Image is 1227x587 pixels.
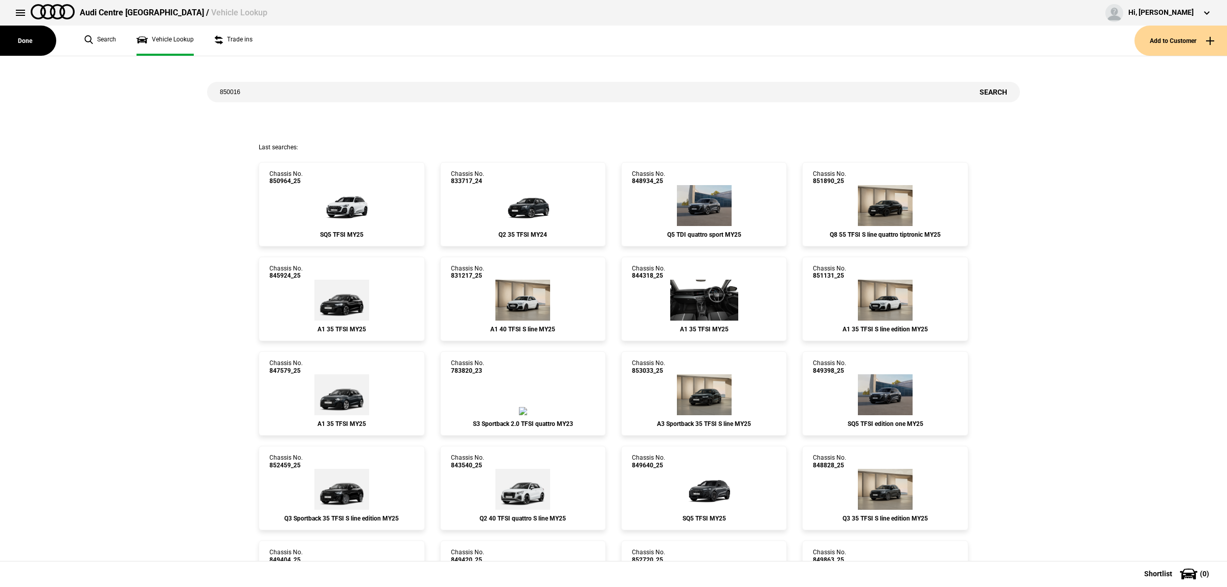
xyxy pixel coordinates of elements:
div: Chassis No. [451,549,484,563]
span: 849404_25 [269,556,303,563]
div: Chassis No. [632,549,665,563]
div: A3 Sportback 35 TFSI S line MY25 [632,420,776,427]
span: 849420_25 [451,556,484,563]
div: A1 35 TFSI MY25 [269,420,414,427]
div: Q3 35 TFSI S line edition MY25 [813,515,957,522]
div: Q2 40 TFSI quattro S line MY25 [451,515,595,522]
span: 852459_25 [269,462,303,469]
span: 833717_24 [451,177,484,185]
span: 847579_25 [269,367,303,374]
span: 852720_25 [632,556,665,563]
img: Audi_GUBS5Y_25S_GX_6Y6Y_PAH_5MK_WA2_6FJ_53A_PYH_PWO_(Nadin:_53A_5MK_6FJ_C56_PAH_PWO_PYH_WA2)_ext.png [673,469,735,510]
span: 844318_25 [632,272,665,279]
div: Chassis No. [813,359,846,374]
div: SQ5 TFSI edition one MY25 [813,420,957,427]
img: Audi_GAGCGY_25_YM_2Y2Y_3FB_6H0_(Nadin:_3FB_6H0_C48)_ext.png [495,469,550,510]
span: Last searches: [259,144,298,151]
button: Search [967,82,1020,102]
div: A1 40 TFSI S line MY25 [451,326,595,333]
img: Audi_GBACHG_25_ZV_2Y0E_PS1_WA9_WBX_6H4_PX2_2Z7_6FB_C5Q_N2T_(Nadin:_2Z7_6FB_6H4_C43_C5Q_N2T_PS1_PX... [858,280,913,321]
span: 848934_25 [632,177,665,185]
div: Chassis No. [269,170,303,185]
img: Audi_GBAAHG_25_ZV_0E0E_WXD_N4M_PS1_PX2_CV1_(Nadin:_C42_CV1_N4M_PS1_PX2_WXD)_ext.png [314,280,369,321]
div: Chassis No. [813,549,846,563]
span: 851890_25 [813,177,846,185]
div: A1 35 TFSI MY25 [632,326,776,333]
div: Chassis No. [269,454,303,469]
img: Audi_GAGBZG_24_YM_H1H1_MP_WA7C_3FB_4E7_(Nadin:_3FB_4E7_C42_C7M_PAI_PXC_WA7)_ext.png [492,185,554,226]
div: SQ5 TFSI MY25 [632,515,776,522]
div: A1 35 TFSI MY25 [269,326,414,333]
span: 843540_25 [451,462,484,469]
img: Audi_GBAAHG_25_KR_2Y0E_6H4_6FB_(Nadin:_6FB_6H4_C41)_ext.png [670,280,738,321]
div: Chassis No. [269,265,303,280]
img: Audi_GUBS5Y_25LE_GX_N7N7_PAH_6FJ_Y4T_(Nadin:_6FJ_C56_PAH_S9S_Y4T)_ext.png [858,374,913,415]
img: Audi_F3BCCX_25LE_FZ_6Y6Y_3S2_6FJ_V72_WN8_(Nadin:_3S2_6FJ_C62_V72_WN8)_ext.png [858,469,913,510]
div: Chassis No. [269,359,303,374]
div: Q3 Sportback 35 TFSI S line edition MY25 [269,515,414,522]
div: Chassis No. [813,265,846,280]
span: 851131_25 [813,272,846,279]
div: Audi Centre [GEOGRAPHIC_DATA] / [80,7,267,18]
div: Chassis No. [269,549,303,563]
img: Audi_GBAAHG_25_KR_H10E_4A3_6H4_6FB_(Nadin:_4A3_6FB_6H4_C42)_ext.png [314,374,369,415]
span: 831217_25 [451,272,484,279]
img: Audi_GUBS5Y_25S_GX_2Y2Y_PAH_WA2_6FJ_PQ7_PYH_PWO_53D_(Nadin:_53D_6FJ_C56_PAH_PQ7_PWO_PYH_WA2)_ext.png [311,185,372,226]
button: Add to Customer [1134,26,1227,56]
div: S3 Sportback 2.0 TFSI quattro MY23 [451,420,595,427]
a: Vehicle Lookup [137,26,194,56]
div: Hi, [PERSON_NAME] [1128,8,1194,18]
span: 783820_23 [451,367,484,374]
div: Q5 TDI quattro sport MY25 [632,231,776,238]
div: Chassis No. [632,170,665,185]
div: Chassis No. [451,359,484,374]
span: ( 0 ) [1200,570,1209,577]
div: Chassis No. [813,170,846,185]
input: Enter vehicle chassis number or other identifier. [207,82,967,102]
a: Search [84,26,116,56]
img: Audi_GUBAUY_25S_GX_6Y6Y_WA9_PAH_WA7_5MB_6FJ_PQ7_WXC_PWL_PYH_F80_H65_(Nadin:_5MB_6FJ_C56_F80_H65_P... [677,185,732,226]
div: Chassis No. [451,454,484,469]
img: Audi_8YFCYG_25_EI_0E0E_WBX_3FB_3L5_WXC_WXC-1_PWL_PY5_PYY_U35_(Nadin:_3FB_3L5_C56_PWL_PY5_PYY_U35_... [677,374,732,415]
span: 849398_25 [813,367,846,374]
div: Chassis No. [632,454,665,469]
span: 849640_25 [632,462,665,469]
button: Shortlist(0) [1129,561,1227,586]
div: Chassis No. [451,170,484,185]
span: 849863_25 [813,556,846,563]
div: Q8 55 TFSI S line quattro tiptronic MY25 [813,231,957,238]
span: 845924_25 [269,272,303,279]
span: 848828_25 [813,462,846,469]
div: Chassis No. [632,265,665,280]
div: Chassis No. [451,265,484,280]
span: Shortlist [1144,570,1172,577]
div: Chassis No. [813,454,846,469]
img: audi.png [31,4,75,19]
img: Audi_4MT0X2_25_EI_0E0E_PAH_WC7_6FJ_F23_WC7-1_(Nadin:_6FJ_C96_F23_PAH_WC7)_ext.png [858,185,913,226]
div: Chassis No. [632,359,665,374]
a: Trade ins [214,26,253,56]
div: Q2 35 TFSI MY24 [451,231,595,238]
div: A1 35 TFSI S line edition MY25 [813,326,957,333]
img: Audi_F3NCCX_25LE_FZ_0E0E_3FB_V72_WN8_X8C_(Nadin:_3FB_C62_V72_WN8)_ext.png [314,469,369,510]
img: Audi_8YAS3Y_23_AR_6Y6Y_C2T_3FB_4E6_4ZP_(Nadin:_3FB_4E6_4ZP_6FJ_C2T_C38_SA3)_ext.png [519,407,527,415]
div: SQ5 TFSI MY25 [269,231,414,238]
span: 853033_25 [632,367,665,374]
span: 850964_25 [269,177,303,185]
img: Audi_GBACFG_25_ZV_2Y2Y_4ZD_N4M_(Nadin:_4ZD_C43_N4M)_ext.png [495,280,550,321]
span: Vehicle Lookup [211,8,267,17]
